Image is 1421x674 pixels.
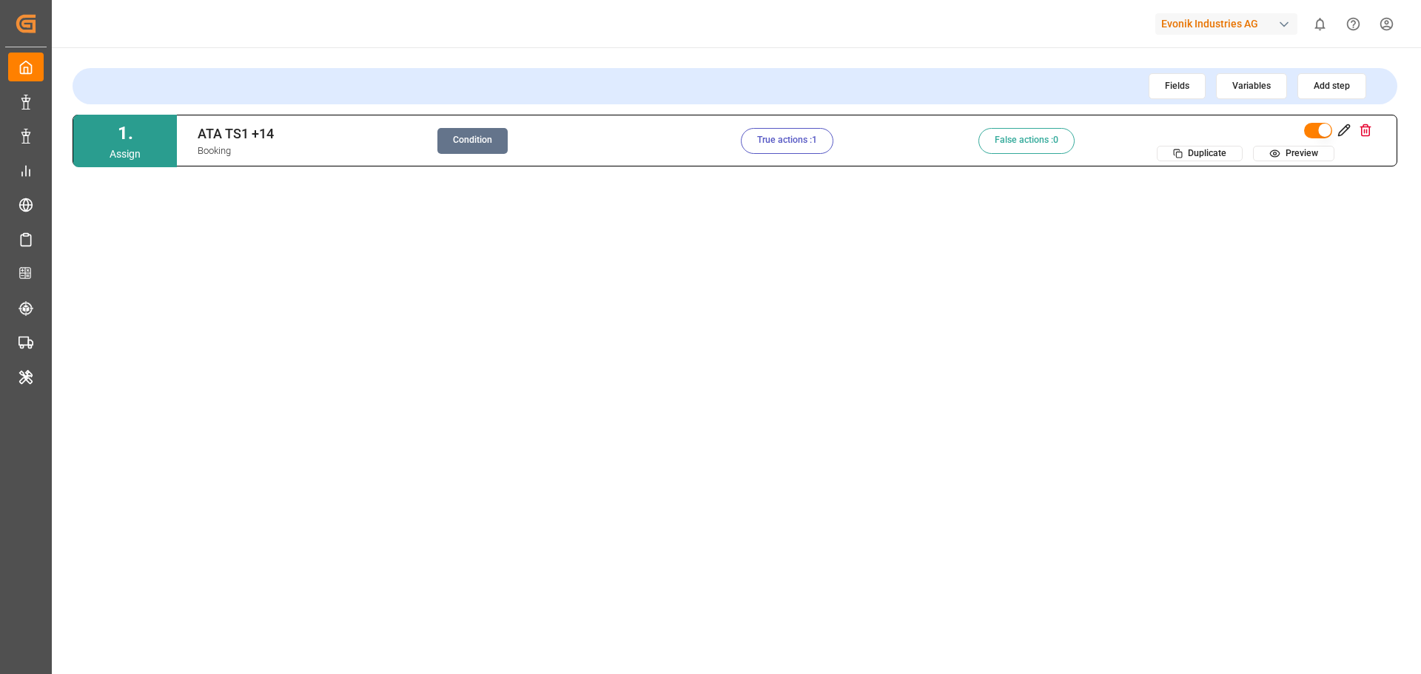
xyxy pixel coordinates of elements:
[1157,146,1243,161] button: Duplicate
[198,144,417,158] div: Booking
[110,146,141,162] div: Assign
[1155,13,1297,35] div: Evonik Industries AG
[1297,73,1366,99] button: Add step
[917,128,1136,154] button: False actions :0
[198,124,405,144] div: ATA TS1 +14
[1149,73,1206,99] button: Fields
[73,115,1397,166] div: 1.AssignATA TS1 +14BookingConditionTrue actions :1False actions :0DuplicatePreview
[118,120,133,146] div: 1 .
[437,128,508,154] button: Condition
[978,128,1075,154] button: False actions :0
[1303,7,1337,41] button: show 0 new notifications
[1337,7,1370,41] button: Help Center
[1216,73,1287,99] button: Variables
[1253,146,1334,161] button: Preview
[677,128,896,154] button: True actions :1
[741,128,833,154] button: True actions :1
[1155,10,1303,38] button: Evonik Industries AG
